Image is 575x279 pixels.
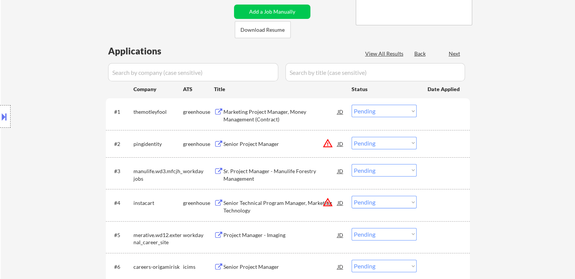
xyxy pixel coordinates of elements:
div: JD [337,164,344,178]
div: greenhouse [183,108,214,116]
div: View All Results [365,50,406,57]
div: #5 [114,231,127,239]
input: Search by title (case sensitive) [285,63,465,81]
div: instacart [133,199,183,207]
div: careers-origamirisk [133,263,183,271]
div: JD [337,105,344,118]
div: workday [183,167,214,175]
button: Download Resume [235,21,291,38]
div: JD [337,228,344,242]
div: pingidentity [133,140,183,148]
div: Project Manager - Imaging [223,231,338,239]
div: Title [214,85,344,93]
div: Company [133,85,183,93]
div: icims [183,263,214,271]
button: Add a Job Manually [234,5,310,19]
div: greenhouse [183,199,214,207]
div: manulife.wd3.mfcjh_jobs [133,167,183,182]
div: Back [414,50,426,57]
div: greenhouse [183,140,214,148]
div: Senior Technical Program Manager, Marketing Technology [223,199,338,214]
div: Date Applied [428,85,461,93]
div: #6 [114,263,127,271]
div: JD [337,260,344,273]
div: Senior Project Manager [223,263,338,271]
button: warning_amber [322,197,333,208]
div: workday [183,231,214,239]
div: JD [337,137,344,150]
input: Search by company (case sensitive) [108,63,278,81]
div: Senior Project Manager [223,140,338,148]
div: Next [449,50,461,57]
div: Status [352,82,417,96]
div: Applications [108,46,183,56]
div: JD [337,196,344,209]
div: merative.wd12.external_career_site [133,231,183,246]
div: Marketing Project Manager, Money Management (Contract) [223,108,338,123]
div: ATS [183,85,214,93]
div: themotleyfool [133,108,183,116]
div: Sr. Project Manager - Manulife Forestry Management [223,167,338,182]
div: #4 [114,199,127,207]
button: warning_amber [322,138,333,149]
